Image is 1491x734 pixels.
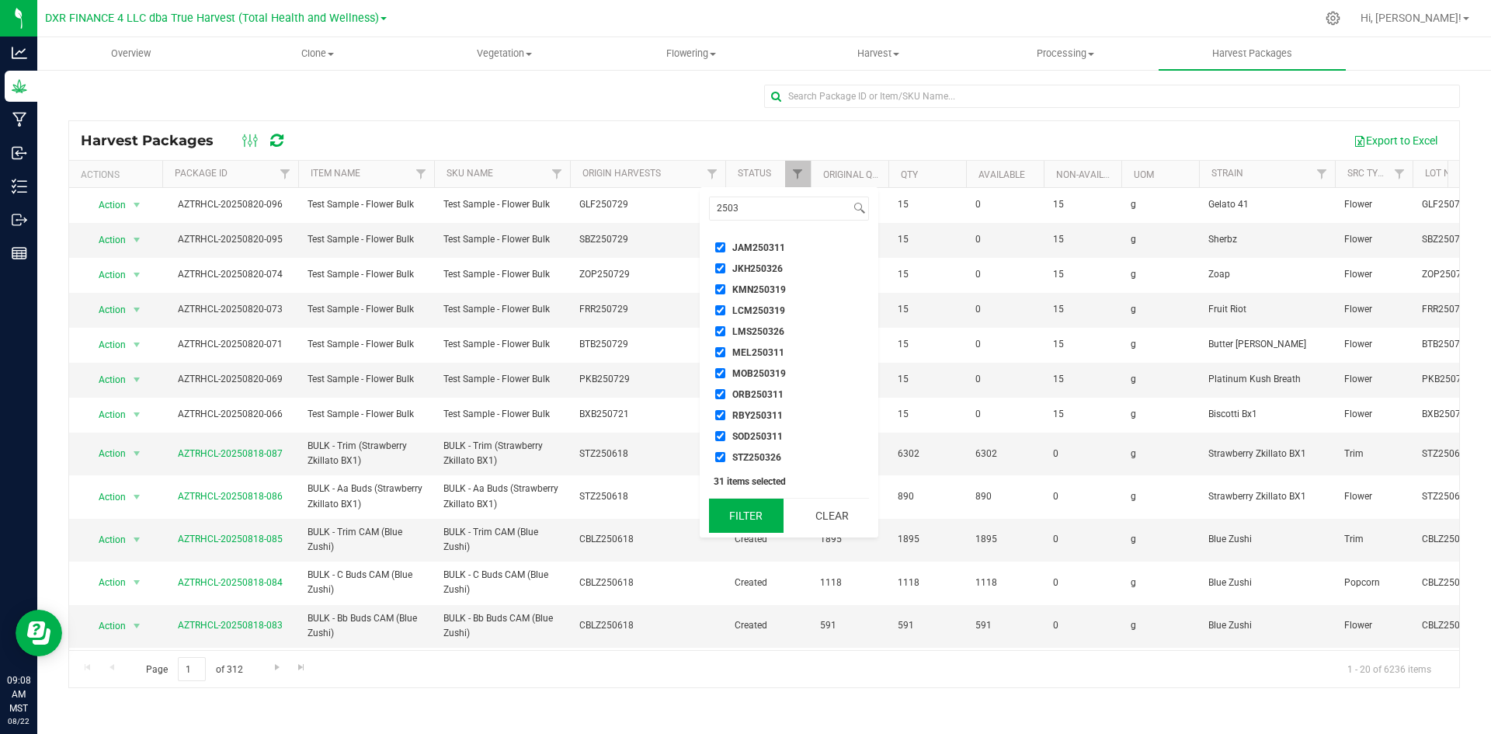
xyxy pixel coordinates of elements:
a: Flowering [598,37,785,70]
span: KMN250319 [732,285,786,294]
span: BULK - Trim CAM (Blue Zushi) [308,525,425,555]
div: AZTRHCL-20250820-096 [160,197,301,212]
span: Action [85,229,127,251]
input: Search Package ID or Item/SKU Name... [764,85,1460,108]
inline-svg: Analytics [12,45,27,61]
p: 09:08 AM MST [7,673,30,715]
span: Flower [1344,407,1403,422]
span: Vegetation [412,47,597,61]
a: Harvest [785,37,972,70]
inline-svg: Grow [12,78,27,94]
div: AZTRHCL-20250820-066 [160,407,301,422]
span: select [127,404,147,426]
span: Flower [1344,302,1403,317]
a: SKU Name [447,168,493,179]
span: Test Sample - Flower Bulk [443,197,561,212]
div: AZTRHCL-20250820-071 [160,337,301,352]
span: Trim [1344,532,1403,547]
a: AZTRHCL-20250818-084 [178,577,283,588]
span: 15 [898,337,957,352]
a: Harvest Packages [1159,37,1346,70]
span: 591 [820,618,879,633]
a: AZTRHCL-20250818-087 [178,448,283,459]
a: Go to the last page [290,657,313,678]
span: Action [85,334,127,356]
span: Page of 312 [133,657,255,681]
a: Origin Harvests [582,168,661,179]
span: Test Sample - Flower Bulk [443,372,561,387]
input: JKH250326 [715,263,725,273]
span: Trim [1344,447,1403,461]
span: g [1131,489,1190,504]
span: Test Sample - Flower Bulk [443,302,561,317]
button: Export to Excel [1343,127,1448,154]
span: 0 [1053,618,1112,633]
span: Flowering [599,47,784,61]
span: BULK - Aa Buds (Strawberry Zkillato BX1) [443,482,561,511]
span: Test Sample - Flower Bulk [443,407,561,422]
span: g [1131,618,1190,633]
span: CBLZ250618 [579,576,634,590]
span: select [127,572,147,593]
a: Processing [971,37,1159,70]
span: Test Sample - Flower Bulk [308,197,425,212]
span: STZ250326 [732,453,781,462]
span: Test Sample - Flower Bulk [308,407,425,422]
span: 0 [975,267,1034,282]
span: 591 [898,618,957,633]
span: g [1131,337,1190,352]
span: Action [85,443,127,464]
span: g [1131,232,1190,247]
span: Strawberry Zkillato BX1 [1208,447,1326,461]
span: LCM250319 [732,306,785,315]
span: 0 [975,232,1034,247]
span: Test Sample - Flower Bulk [308,267,425,282]
button: Filter [709,499,784,533]
a: Filter [544,161,570,187]
span: RBY250311 [732,411,783,420]
span: Hi, [PERSON_NAME]! [1361,12,1461,24]
span: Test Sample - Flower Bulk [443,232,561,247]
input: 1 [178,657,206,681]
span: Flower [1344,232,1403,247]
a: Available [978,169,1025,180]
span: Platinum Kush Breath [1208,372,1326,387]
span: 890 [898,489,957,504]
a: Qty [901,169,918,180]
span: 0 [975,372,1034,387]
a: Strain [1211,168,1243,179]
span: Action [85,264,127,286]
span: 1 - 20 of 6236 items [1335,657,1444,680]
span: Flower [1344,337,1403,352]
span: Flower [1344,489,1403,504]
input: MOB250319 [715,368,725,378]
span: g [1131,576,1190,590]
span: Action [85,299,127,321]
span: 1118 [820,576,879,590]
span: BULK - Trim (Strawberry Zkillato BX1) [443,439,561,468]
div: Actions [81,169,156,180]
span: Harvest Packages [81,132,229,149]
span: SBZ250729 [579,232,628,247]
span: Flower [1344,372,1403,387]
span: 1895 [820,532,879,547]
span: BULK - C Buds CAM (Blue Zushi) [308,568,425,597]
inline-svg: Inventory [12,179,27,194]
span: 0 [975,407,1034,422]
span: Flower [1344,267,1403,282]
a: Src Type [1347,168,1389,179]
span: Zoap [1208,267,1326,282]
span: ORB250311 [732,390,784,399]
span: select [127,264,147,286]
span: 1895 [975,532,1034,547]
span: BTB250729 [579,337,628,352]
a: Original Qty [823,169,883,180]
input: Search [710,197,850,220]
span: Clone [225,47,411,61]
span: 0 [975,197,1034,212]
span: SOD250311 [732,432,783,441]
span: 0 [975,337,1034,352]
a: AZTRHCL-20250818-085 [178,534,283,544]
span: Test Sample - Flower Bulk [308,302,425,317]
span: 6302 [975,447,1034,461]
